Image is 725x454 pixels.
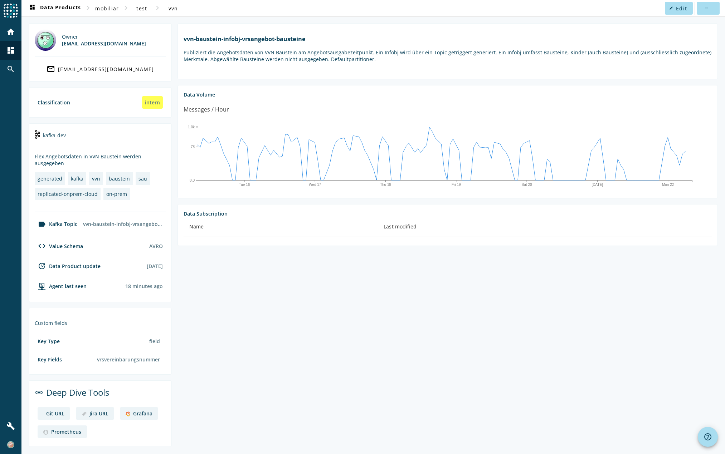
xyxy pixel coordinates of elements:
h1: vvn-baustein-infobj-vrsangebot-bausteine [184,35,712,43]
div: baustein [109,175,130,182]
mat-icon: mail_outline [47,65,55,73]
text: Thu 18 [380,183,391,187]
div: [EMAIL_ADDRESS][DOMAIN_NAME] [58,66,154,73]
mat-icon: code [38,242,46,250]
div: [DATE] [147,263,163,270]
mat-icon: help_outline [704,433,712,441]
mat-icon: build [6,422,15,430]
div: Agents typically reports every 15min to 1h [125,283,163,290]
mat-icon: dashboard [28,4,37,13]
div: Prometheus [51,428,81,435]
img: deep dive image [82,411,87,416]
a: deep dive imagePrometheus [38,425,87,438]
button: mobiliar [92,2,122,15]
img: 8006bfb5137ba185ffdf53ea38d26b4d [7,441,14,448]
div: Jira URL [89,410,108,417]
span: mobiliar [95,5,119,12]
div: vrsvereinbarungsnummer [94,353,163,366]
div: vvn [92,175,100,182]
div: AVRO [149,243,163,250]
a: deep dive imageGrafana [120,407,158,420]
mat-icon: more_horiz [704,6,708,10]
div: Deep Dive Tools [35,386,166,404]
text: Tue 16 [239,183,250,187]
img: sauron@mobi.ch [35,29,56,51]
mat-icon: chevron_right [84,4,92,12]
div: Git URL [46,410,64,417]
span: test [136,5,147,12]
div: sau [138,175,147,182]
div: on-prem [106,191,127,197]
mat-icon: update [38,262,46,270]
mat-icon: home [6,28,15,36]
mat-icon: search [6,65,15,73]
div: generated [38,175,62,182]
button: test [130,2,153,15]
img: deep dive image [43,430,48,435]
a: [EMAIL_ADDRESS][DOMAIN_NAME] [35,63,166,75]
div: Classification [38,99,70,106]
div: Flex Angebotsdaten in VVN Baustein werden ausgegeben [35,153,166,167]
div: kafka [71,175,83,182]
text: 1.0k [188,125,195,129]
p: Publiziert die Angebotsdaten von VVN Baustein am Angebotsausgabezeitpunkt. Ein Infobj wird über e... [184,49,712,63]
mat-icon: chevron_right [153,4,162,12]
div: intern [142,96,163,109]
div: Owner [62,33,146,40]
div: field [146,335,163,347]
text: Fri 19 [452,183,461,187]
text: [DATE] [592,183,603,187]
img: deep dive image [126,411,130,416]
th: Last modified [378,217,712,237]
div: kafka-dev [35,129,166,147]
mat-icon: dashboard [6,46,15,55]
img: kafka-dev [35,130,40,139]
div: vvn-baustein-infobj-vrsangebot-bausteine-test [80,218,166,230]
div: Grafana [133,410,152,417]
div: Messages / Hour [184,105,229,114]
mat-icon: edit [669,6,673,10]
text: Sat 20 [522,183,532,187]
div: Kafka Topic [35,220,77,228]
mat-icon: chevron_right [122,4,130,12]
img: spoud-logo.svg [4,4,18,18]
text: Wed 17 [309,183,321,187]
div: Data Volume [184,91,712,98]
button: Data Products [25,2,84,15]
span: Data Products [28,4,81,13]
a: deep dive imageGit URL [38,407,70,420]
span: vvn [169,5,178,12]
div: Data Product update [35,262,101,270]
text: 78 [191,145,195,149]
mat-icon: link [35,388,43,397]
a: deep dive imageJira URL [76,407,114,420]
th: Name [184,217,378,237]
mat-icon: label [38,220,46,228]
button: vvn [162,2,185,15]
text: Mon 22 [662,183,674,187]
div: replicated-onprem-cloud [38,191,98,197]
div: agent-env-test [35,282,87,290]
span: Edit [676,5,687,12]
div: [EMAIL_ADDRESS][DOMAIN_NAME] [62,40,146,47]
div: Data Subscription [184,210,712,217]
div: Key Type [38,338,60,345]
button: Edit [665,2,693,15]
div: Key Fields [38,356,62,363]
text: 0.0 [190,178,195,182]
div: Custom fields [35,320,166,326]
div: Value Schema [35,242,83,250]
